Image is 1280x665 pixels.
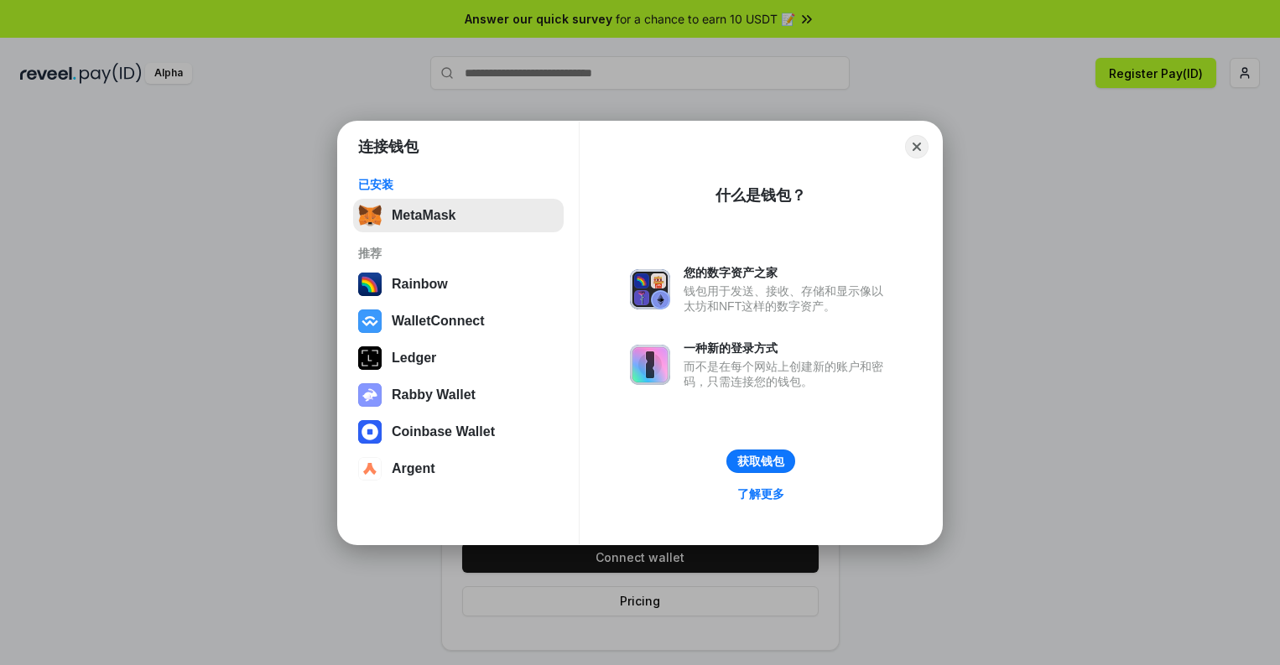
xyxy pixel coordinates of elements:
a: 了解更多 [727,483,794,505]
img: svg+xml,%3Csvg%20width%3D%2228%22%20height%3D%2228%22%20viewBox%3D%220%200%2028%2028%22%20fill%3D... [358,309,382,333]
img: svg+xml,%3Csvg%20width%3D%22120%22%20height%3D%22120%22%20viewBox%3D%220%200%20120%20120%22%20fil... [358,273,382,296]
img: svg+xml,%3Csvg%20width%3D%2228%22%20height%3D%2228%22%20viewBox%3D%220%200%2028%2028%22%20fill%3D... [358,457,382,481]
button: Rainbow [353,268,564,301]
div: 获取钱包 [737,454,784,469]
div: 您的数字资产之家 [684,265,892,280]
button: Ledger [353,341,564,375]
button: MetaMask [353,199,564,232]
img: svg+xml,%3Csvg%20width%3D%2228%22%20height%3D%2228%22%20viewBox%3D%220%200%2028%2028%22%20fill%3D... [358,420,382,444]
div: WalletConnect [392,314,485,329]
button: 获取钱包 [726,449,795,473]
div: 了解更多 [737,486,784,501]
h1: 连接钱包 [358,137,419,157]
button: Coinbase Wallet [353,415,564,449]
div: 推荐 [358,246,559,261]
div: 一种新的登录方式 [684,340,892,356]
img: svg+xml,%3Csvg%20xmlns%3D%22http%3A%2F%2Fwww.w3.org%2F2000%2Fsvg%22%20fill%3D%22none%22%20viewBox... [630,269,670,309]
img: svg+xml,%3Csvg%20xmlns%3D%22http%3A%2F%2Fwww.w3.org%2F2000%2Fsvg%22%20width%3D%2228%22%20height%3... [358,346,382,370]
button: Close [905,135,929,158]
div: Rabby Wallet [392,387,476,403]
button: Rabby Wallet [353,378,564,412]
div: Ledger [392,351,436,366]
img: svg+xml,%3Csvg%20xmlns%3D%22http%3A%2F%2Fwww.w3.org%2F2000%2Fsvg%22%20fill%3D%22none%22%20viewBox... [358,383,382,407]
button: Argent [353,452,564,486]
div: 钱包用于发送、接收、存储和显示像以太坊和NFT这样的数字资产。 [684,283,892,314]
div: Coinbase Wallet [392,424,495,439]
img: svg+xml,%3Csvg%20xmlns%3D%22http%3A%2F%2Fwww.w3.org%2F2000%2Fsvg%22%20fill%3D%22none%22%20viewBox... [630,345,670,385]
img: svg+xml,%3Csvg%20fill%3D%22none%22%20height%3D%2233%22%20viewBox%3D%220%200%2035%2033%22%20width%... [358,204,382,227]
div: 而不是在每个网站上创建新的账户和密码，只需连接您的钱包。 [684,359,892,389]
button: WalletConnect [353,304,564,338]
div: MetaMask [392,208,455,223]
div: 已安装 [358,177,559,192]
div: Rainbow [392,277,448,292]
div: 什么是钱包？ [715,185,806,205]
div: Argent [392,461,435,476]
